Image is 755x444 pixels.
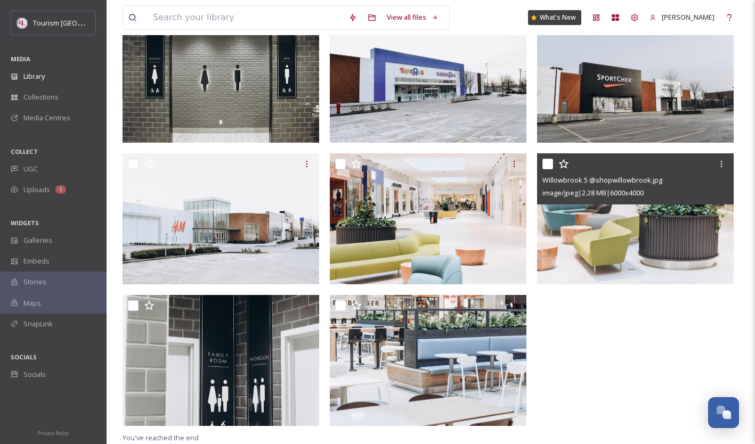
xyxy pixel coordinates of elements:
[123,295,319,426] img: Willowbrook 7 @shopwillowbrook.jpg
[123,12,319,143] img: @shopwillowbrook.jpg
[11,55,30,63] span: MEDIA
[11,219,39,227] span: WIDGETS
[330,295,526,426] img: Willowbrook 8 @shopwillowbrook.jpg
[148,6,343,29] input: Search your library
[38,426,69,439] a: Privacy Policy
[23,298,41,308] span: Maps
[23,256,50,266] span: Embeds
[23,319,53,329] span: SnapLink
[38,430,69,437] span: Privacy Policy
[537,12,734,143] img: Willowbrook 2 @shopwillowbrook.jpg
[542,175,662,185] span: Willowbrook 5 @shopwillowbrook.jpg
[330,153,526,284] img: Willowbrook 4 @shopwillowbrook.jpg
[11,147,38,155] span: COLLECT
[23,235,52,245] span: Galleries
[23,92,59,102] span: Collections
[23,71,45,81] span: Library
[23,185,50,195] span: Uploads
[123,433,199,442] span: You've reached the end
[381,7,444,28] a: View all files
[23,113,70,123] span: Media Centres
[11,353,37,361] span: SOCIALS
[23,164,38,174] span: UGC
[542,188,644,198] span: image/jpeg | 2.28 MB | 6000 x 4000
[33,18,128,28] span: Tourism [GEOGRAPHIC_DATA]
[17,18,28,28] img: cropped-langley.webp
[55,185,66,194] div: 1
[330,12,526,143] img: Willowbrook 1 @shopwillowbrook.jpg
[644,7,720,28] a: [PERSON_NAME]
[23,277,46,287] span: Stories
[708,397,739,428] button: Open Chat
[23,369,46,380] span: Socials
[528,10,581,25] a: What's New
[123,153,319,284] img: Willowbrook 3 @shopwillowbrook.jpg
[537,153,734,284] img: Willowbrook 5 @shopwillowbrook.jpg
[662,12,715,22] span: [PERSON_NAME]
